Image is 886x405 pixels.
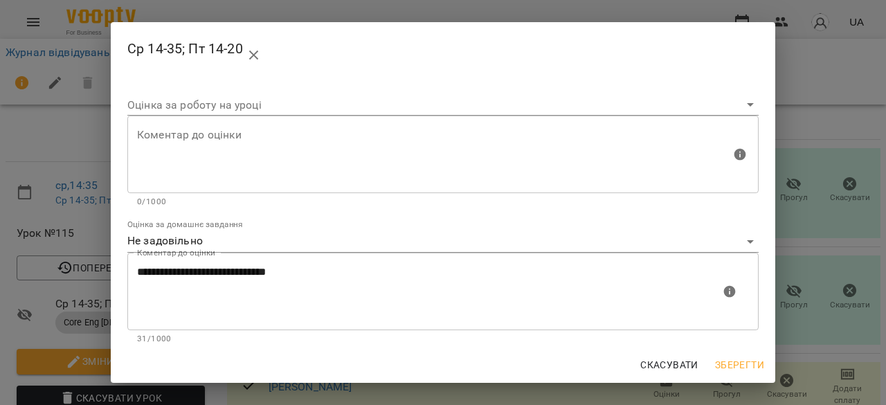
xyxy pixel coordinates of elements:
[127,253,759,345] div: Максимальна кількість: 1000 символів
[127,221,243,229] label: Оцінка за домашнє завдання
[137,195,749,209] p: 0/1000
[127,231,759,253] div: Не задовільно
[127,116,759,208] div: Максимальна кількість: 1000 символів
[635,352,704,377] button: Скасувати
[640,357,698,373] span: Скасувати
[127,33,759,66] h2: Ср 14-35; Пт 14-20
[715,357,764,373] span: Зберегти
[137,332,749,346] p: 31/1000
[709,352,770,377] button: Зберегти
[237,39,271,72] button: close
